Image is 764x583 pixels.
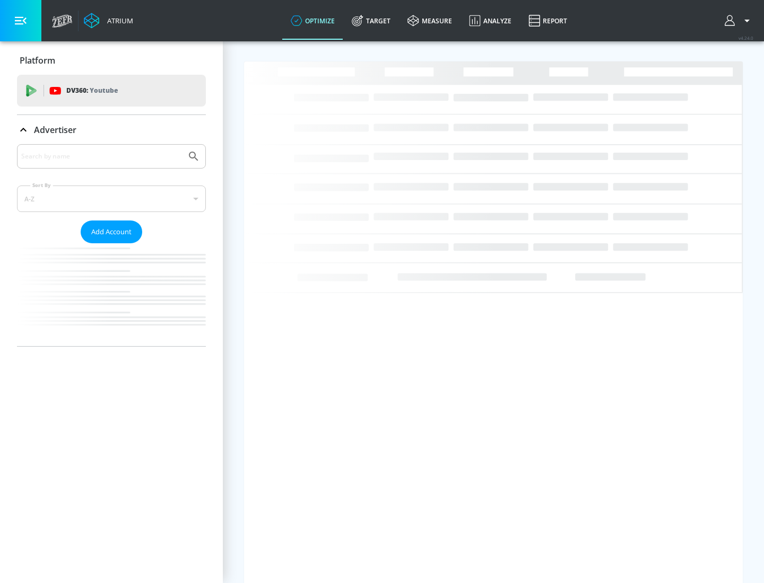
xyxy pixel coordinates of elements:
[17,144,206,346] div: Advertiser
[34,124,76,136] p: Advertiser
[66,85,118,96] p: DV360:
[739,35,753,41] span: v 4.24.0
[103,16,133,25] div: Atrium
[90,85,118,96] p: Youtube
[399,2,461,40] a: measure
[81,220,142,243] button: Add Account
[17,115,206,145] div: Advertiser
[343,2,399,40] a: Target
[20,55,55,66] p: Platform
[17,185,206,212] div: A-Z
[461,2,520,40] a: Analyze
[17,75,206,107] div: DV360: Youtube
[520,2,576,40] a: Report
[17,46,206,75] div: Platform
[282,2,343,40] a: optimize
[91,226,132,238] span: Add Account
[84,13,133,29] a: Atrium
[17,243,206,346] nav: list of Advertiser
[30,182,53,189] label: Sort By
[21,149,182,163] input: Search by name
